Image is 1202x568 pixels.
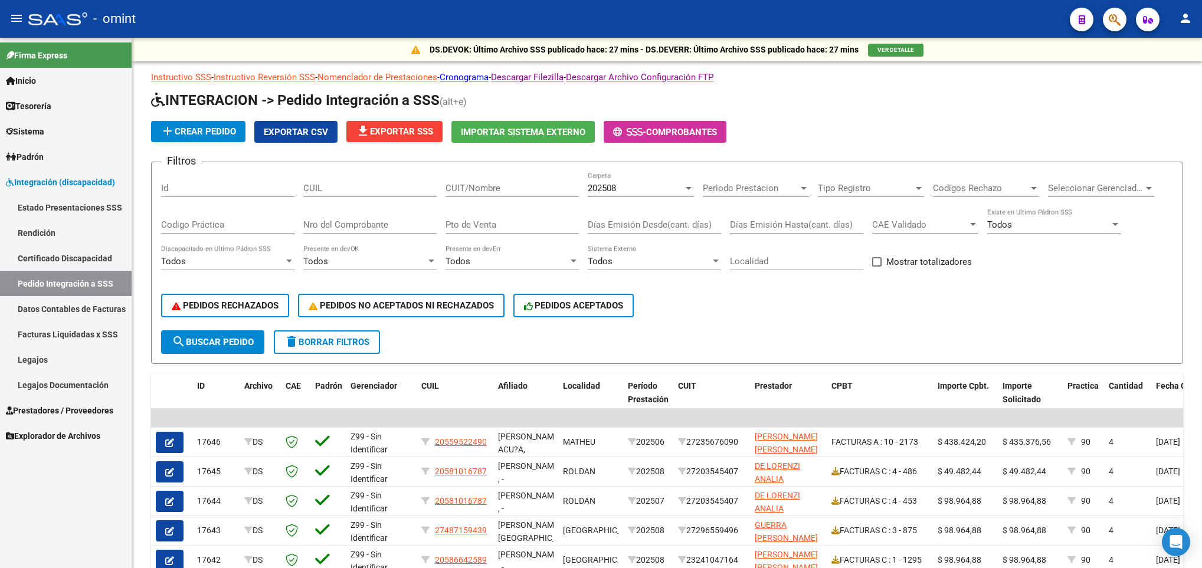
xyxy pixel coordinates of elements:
[161,124,175,138] mat-icon: add
[1003,496,1046,505] span: $ 98.964,88
[831,553,928,567] div: FACTURAS C : 1 - 1295
[987,219,1012,230] span: Todos
[161,153,202,169] h3: Filtros
[938,437,986,446] span: $ 438.424,20
[1109,467,1113,476] span: 4
[938,496,981,505] span: $ 98.964,88
[214,72,315,83] a: Instructivo Reversión SSS
[566,72,713,83] a: Descargar Archivo Configuración FTP
[161,256,186,267] span: Todos
[755,432,818,455] span: [PERSON_NAME] [PERSON_NAME]
[284,334,299,349] mat-icon: delete
[240,373,281,425] datatable-header-cell: Archivo
[197,435,235,449] div: 17646
[6,176,115,189] span: Integración (discapacidad)
[1109,555,1113,564] span: 4
[244,381,273,390] span: Archivo
[563,496,595,505] span: ROLDAN
[513,294,634,317] button: PEDIDOS ACEPTADOS
[303,256,328,267] span: Todos
[628,494,669,508] div: 202507
[197,381,205,390] span: ID
[831,524,928,537] div: FACTURAS C : 3 - 875
[563,381,600,390] span: Localidad
[298,294,505,317] button: PEDIDOS NO ACEPTADOS NI RECHAZADOS
[558,373,623,425] datatable-header-cell: Localidad
[6,125,44,138] span: Sistema
[498,491,561,514] span: [PERSON_NAME] , -
[161,126,236,137] span: Crear Pedido
[346,373,417,425] datatable-header-cell: Gerenciador
[435,555,487,564] span: 20586642589
[244,553,276,567] div: DS
[755,461,800,484] span: DE LORENZI ANALIA
[938,526,981,535] span: $ 98.964,88
[755,491,800,514] span: DE LORENZI ANALIA
[440,96,467,107] span: (alt+e)
[172,300,279,311] span: PEDIDOS RECHAZADOS
[1109,496,1113,505] span: 4
[604,121,726,143] button: -Comprobantes
[933,373,998,425] datatable-header-cell: Importe Cpbt.
[1003,555,1046,564] span: $ 98.964,88
[356,124,370,138] mat-icon: file_download
[1156,526,1180,535] span: [DATE]
[6,49,67,62] span: Firma Express
[151,121,245,142] button: Crear Pedido
[678,494,745,508] div: 27203545407
[678,465,745,478] div: 27203545407
[151,92,440,109] span: INTEGRACION -> Pedido Integración a SSS
[1081,496,1090,505] span: 90
[868,44,923,57] button: VER DETALLE
[1162,528,1190,556] div: Open Intercom Messenger
[161,330,264,354] button: Buscar Pedido
[451,121,595,143] button: Importar Sistema Externo
[886,255,972,269] span: Mostrar totalizadores
[244,494,276,508] div: DS
[623,373,673,425] datatable-header-cell: Período Prestación
[197,465,235,478] div: 17645
[1048,183,1144,193] span: Seleccionar Gerenciador
[9,11,24,25] mat-icon: menu
[1156,555,1180,564] span: [DATE]
[498,461,561,484] span: [PERSON_NAME] , -
[93,6,136,32] span: - omint
[351,461,388,484] span: Z99 - Sin Identificar
[461,127,585,137] span: Importar Sistema Externo
[872,219,968,230] span: CAE Validado
[435,437,487,446] span: 20559522490
[440,72,489,83] a: Cronograma
[430,43,859,56] p: DS.DEVOK: Último Archivo SSS publicado hace: 27 mins - DS.DEVERR: Último Archivo SSS publicado ha...
[435,496,487,505] span: 20581016787
[831,494,928,508] div: FACTURAS C : 4 - 453
[755,381,792,390] span: Prestador
[563,437,595,446] span: MATHEU
[6,150,44,163] span: Padrón
[151,71,1183,84] p: - - - - -
[1081,467,1090,476] span: 90
[351,381,397,390] span: Gerenciador
[417,373,493,425] datatable-header-cell: CUIL
[197,524,235,537] div: 17643
[315,381,342,390] span: Padrón
[1081,555,1090,564] span: 90
[678,435,745,449] div: 27235676090
[1063,373,1104,425] datatable-header-cell: Practica
[317,72,437,83] a: Nomenclador de Prestaciones
[938,381,989,390] span: Importe Cpbt.
[491,72,564,83] a: Descargar Filezilla
[244,465,276,478] div: DS
[351,491,388,514] span: Z99 - Sin Identificar
[498,520,578,557] span: [PERSON_NAME][GEOGRAPHIC_DATA] , -
[1178,11,1193,25] mat-icon: person
[264,127,328,137] span: Exportar CSV
[1067,381,1099,390] span: Practica
[6,74,36,87] span: Inicio
[6,429,100,442] span: Explorador de Archivos
[877,47,914,53] span: VER DETALLE
[1109,526,1113,535] span: 4
[351,520,388,543] span: Z99 - Sin Identificar
[998,373,1063,425] datatable-header-cell: Importe Solicitado
[628,381,669,404] span: Período Prestación
[244,435,276,449] div: DS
